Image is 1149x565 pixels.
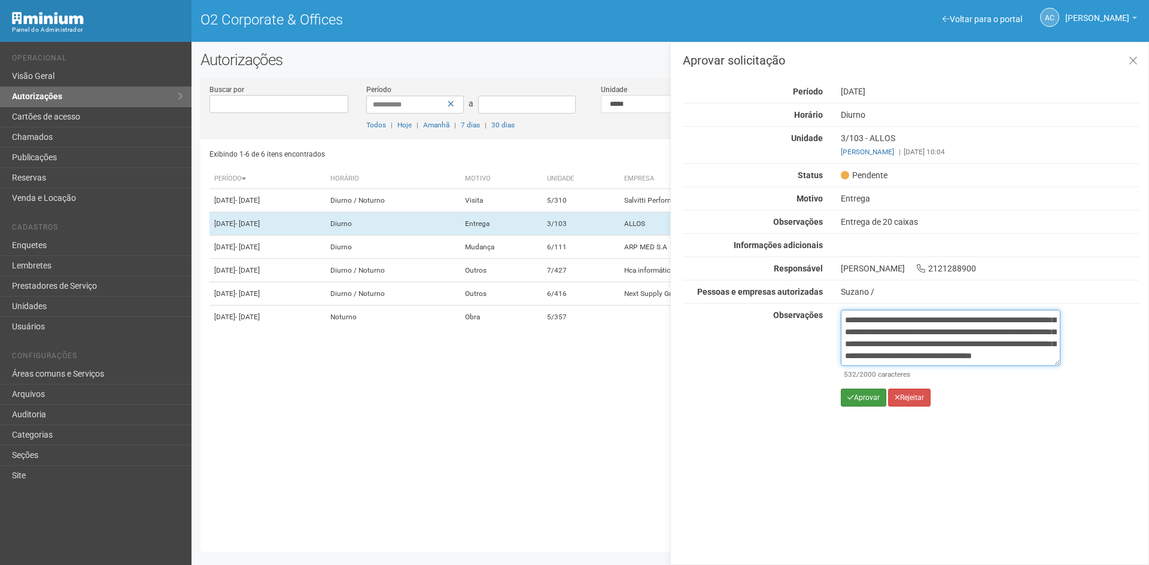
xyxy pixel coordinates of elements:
div: [PERSON_NAME] 2121288900 [832,263,1148,274]
a: [PERSON_NAME] [841,148,894,156]
label: Buscar por [209,84,244,95]
td: [DATE] [209,212,326,236]
td: Hca informática Ltda [619,259,831,282]
a: [PERSON_NAME] [1065,15,1137,25]
div: Entrega de 20 caixas [832,216,1148,227]
span: | [417,121,418,129]
td: Salvitti Performance e Saúde [619,189,831,212]
th: Horário [326,169,461,189]
td: Mudança [460,236,542,259]
td: [DATE] [209,306,326,329]
button: Aprovar [841,389,886,407]
td: [DATE] [209,189,326,212]
td: 5/357 [542,306,619,329]
td: Diurno / Noturno [326,259,461,282]
td: Diurno / Noturno [326,189,461,212]
img: Minium [12,12,84,25]
div: [DATE] [832,86,1148,97]
h2: Autorizações [200,51,1140,69]
td: Diurno [326,212,461,236]
div: [DATE] 10:04 [841,146,1139,157]
td: Entrega [460,212,542,236]
td: 7/427 [542,259,619,282]
a: 30 dias [491,121,515,129]
li: Cadastros [12,223,183,236]
div: Entrega [832,193,1148,204]
button: Rejeitar [888,389,931,407]
strong: Unidade [791,133,823,143]
span: | [899,148,901,156]
span: - [DATE] [235,219,260,228]
td: Obra [460,306,542,329]
span: - [DATE] [235,243,260,251]
span: | [391,121,393,129]
h3: Aprovar solicitação [683,54,1139,66]
div: Exibindo 1-6 de 6 itens encontrados [209,145,667,163]
a: Voltar para o portal [943,14,1022,24]
td: [DATE] [209,282,326,306]
li: Operacional [12,54,183,66]
span: - [DATE] [235,196,260,204]
th: Motivo [460,169,542,189]
td: Visita [460,189,542,212]
th: Empresa [619,169,831,189]
strong: Status [798,170,823,180]
a: AC [1040,8,1059,27]
span: - [DATE] [235,266,260,274]
a: Hoje [397,121,412,129]
a: Fechar [1121,48,1145,74]
label: Unidade [601,84,627,95]
td: 6/111 [542,236,619,259]
span: Pendente [841,170,887,181]
div: Diurno [832,109,1148,120]
a: Todos [366,121,386,129]
a: Amanhã [423,121,449,129]
th: Período [209,169,326,189]
td: [DATE] [209,259,326,282]
a: 7 dias [461,121,480,129]
td: [DATE] [209,236,326,259]
span: | [485,121,487,129]
li: Configurações [12,352,183,364]
td: 5/310 [542,189,619,212]
div: Painel do Administrador [12,25,183,35]
strong: Horário [794,110,823,120]
strong: Observações [773,217,823,227]
strong: Motivo [797,194,823,203]
strong: Período [793,87,823,96]
td: ARP MED S.A [619,236,831,259]
th: Unidade [542,169,619,189]
td: 6/416 [542,282,619,306]
h1: O2 Corporate & Offices [200,12,661,28]
td: Noturno [326,306,461,329]
span: - [DATE] [235,289,260,298]
strong: Pessoas e empresas autorizadas [697,287,823,297]
td: Diurno [326,236,461,259]
div: /2000 caracteres [844,369,1057,380]
span: - [DATE] [235,313,260,321]
span: 532 [844,370,856,378]
div: Suzano / [841,286,1139,297]
td: Outros [460,259,542,282]
div: 3/103 - ALLOS [832,133,1148,157]
td: 3/103 [542,212,619,236]
td: Diurno / Noturno [326,282,461,306]
strong: Responsável [774,264,823,273]
span: a [469,99,473,108]
td: ALLOS [619,212,831,236]
td: Next Supply Group [619,282,831,306]
label: Período [366,84,391,95]
span: | [454,121,456,129]
strong: Informações adicionais [734,240,823,250]
strong: Observações [773,310,823,320]
span: Ana Carla de Carvalho Silva [1065,2,1129,23]
td: Outros [460,282,542,306]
